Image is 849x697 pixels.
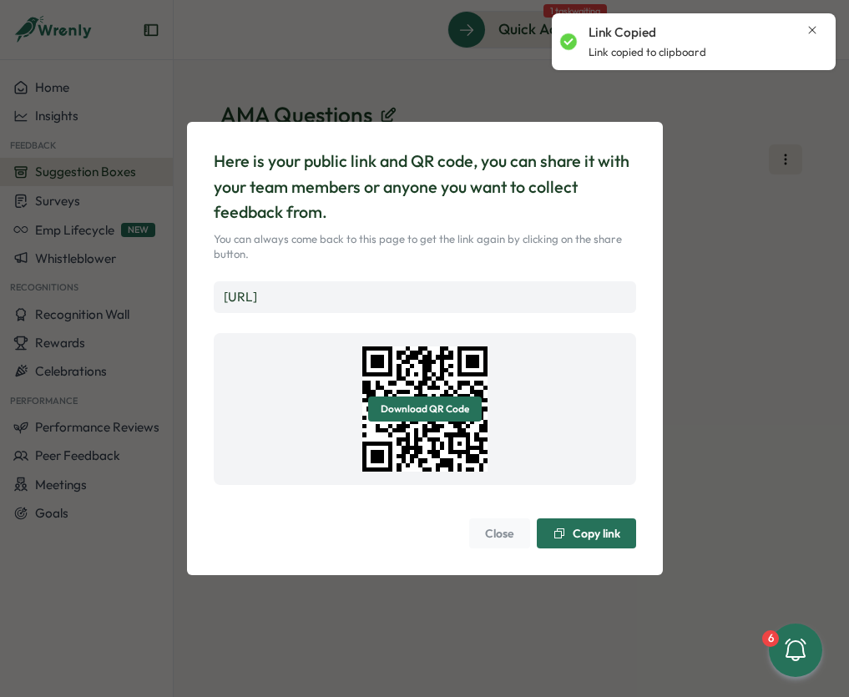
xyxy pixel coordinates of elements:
button: Close notification [806,23,819,37]
p: Link copied to clipboard [589,45,706,60]
button: Copy link [537,518,636,548]
span: Copy link [573,528,620,539]
button: 6 [769,624,822,677]
p: Link Copied [589,23,656,42]
p: You can always come back to this page to get the link again by clicking on the share button. [214,232,636,261]
button: Close [469,518,530,548]
a: [URL] [224,289,257,305]
span: Download QR Code [381,397,469,421]
button: Download QR Code [368,396,482,422]
span: Close [485,519,514,548]
p: Here is your public link and QR code, you can share it with your team members or anyone you want ... [214,149,636,225]
div: 6 [762,630,779,647]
